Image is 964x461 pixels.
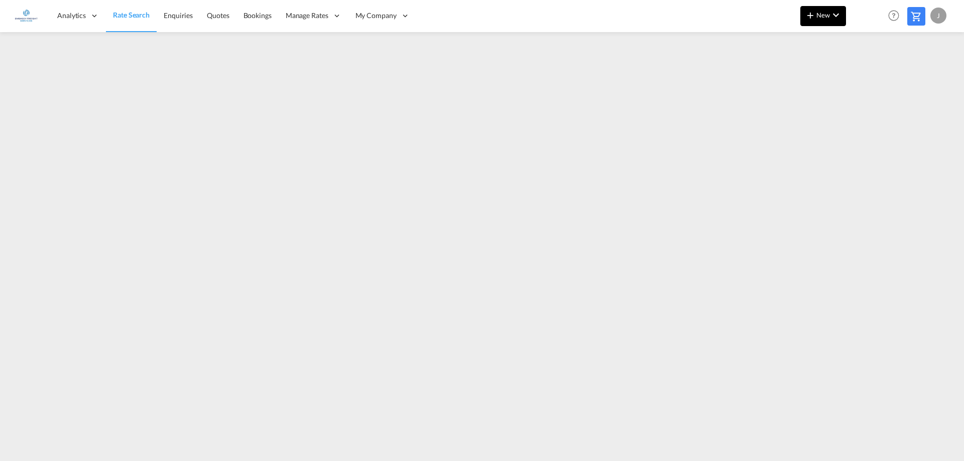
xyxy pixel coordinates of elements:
span: Manage Rates [286,11,328,21]
span: Quotes [207,11,229,20]
span: New [804,11,842,19]
div: J [930,8,946,24]
span: Analytics [57,11,86,21]
span: Help [885,7,902,24]
span: Enquiries [164,11,193,20]
button: icon-plus 400-fgNewicon-chevron-down [800,6,846,26]
md-icon: icon-chevron-down [830,9,842,21]
div: Help [885,7,907,25]
md-icon: icon-plus 400-fg [804,9,816,21]
img: e1326340b7c511ef854e8d6a806141ad.jpg [15,5,38,27]
span: Rate Search [113,11,150,19]
span: My Company [355,11,397,21]
span: Bookings [244,11,272,20]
